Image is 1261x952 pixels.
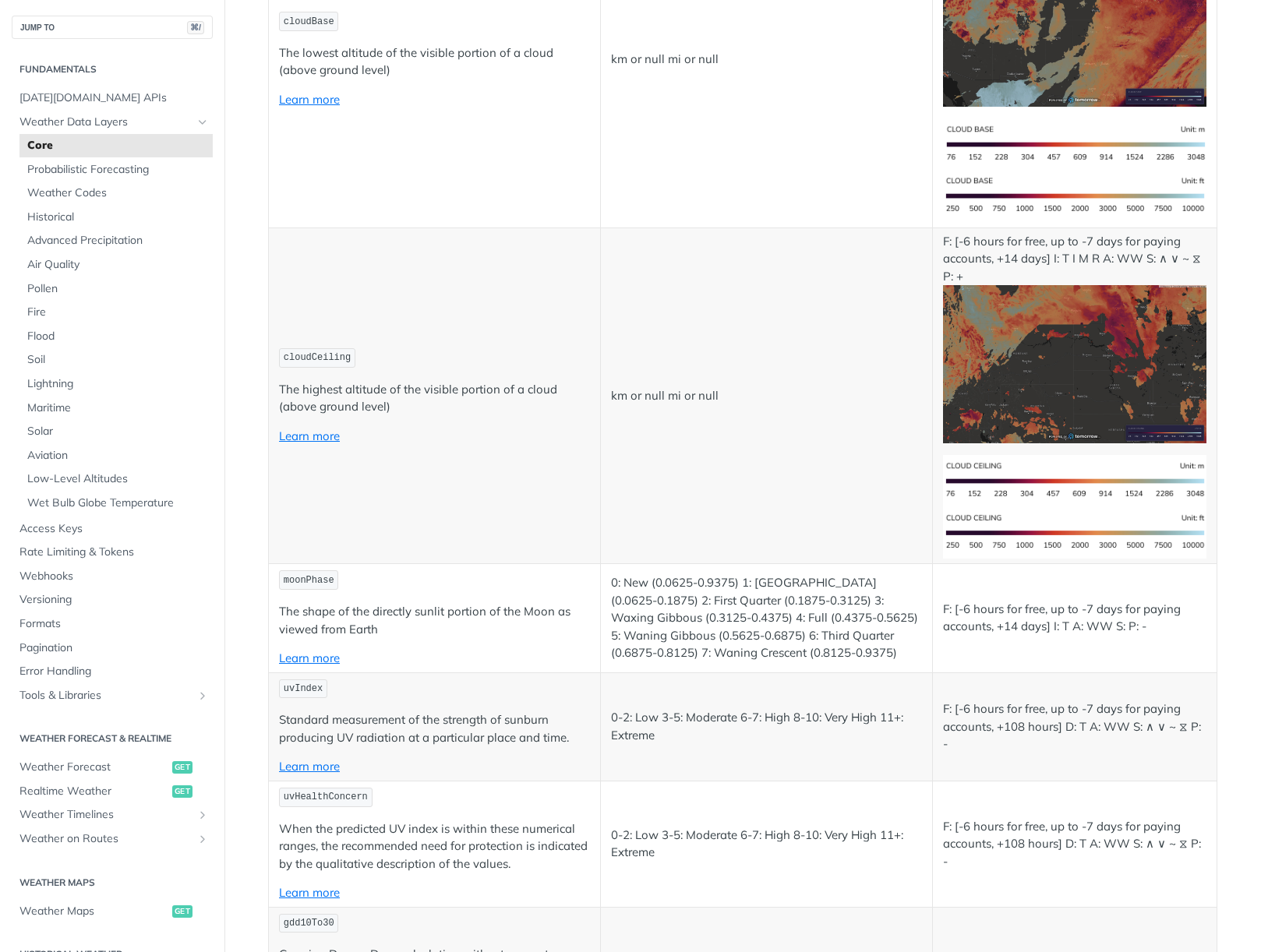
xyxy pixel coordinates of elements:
[19,688,193,703] span: Tools & Libraries
[27,471,209,487] span: Low-Level Altitudes
[19,253,213,277] a: Air Quality
[611,574,922,662] p: 0: New (0.0625-0.9375) 1: [GEOGRAPHIC_DATA] (0.0625-0.1875) 2: First Quarter (0.1875-0.3125) 3: W...
[12,565,213,588] a: Webhooks
[943,136,1206,150] span: Expand image
[12,660,213,683] a: Error Handling
[279,381,590,416] p: The highest altitude of the visible portion of a cloud (above ground level)
[19,760,168,775] span: Weather Forecast
[27,495,209,511] span: Wet Bulb Globe Temperature
[19,115,193,130] span: Weather Data Layers
[27,376,209,392] span: Lightning
[19,206,213,229] a: Historical
[611,51,922,69] p: km or null mi or null
[19,664,209,679] span: Error Handling
[12,16,213,39] button: JUMP TO⌘/
[12,876,213,890] h2: Weather Maps
[196,809,209,821] button: Show subpages for Weather Timelines
[19,492,213,515] a: Wet Bulb Globe Temperature
[19,616,209,632] span: Formats
[12,756,213,779] a: Weather Forecastget
[19,277,213,301] a: Pollen
[12,111,213,134] a: Weather Data LayersHide subpages for Weather Data Layers
[943,472,1206,487] span: Expand image
[943,818,1206,871] p: F: [-6 hours for free, up to -7 days for paying accounts, +108 hours] D: T A: WW S: ∧ ∨ ~ ⧖ P: -
[19,545,209,560] span: Rate Limiting & Tokens
[943,19,1206,34] span: Expand image
[279,92,340,107] a: Learn more
[943,700,1206,753] p: F: [-6 hours for free, up to -7 days for paying accounts, +108 hours] D: T A: WW S: ∧ ∨ ~ ⧖ P: -
[19,301,213,324] a: Fire
[12,900,213,923] a: Weather Mapsget
[27,329,209,344] span: Flood
[12,803,213,827] a: Weather TimelinesShow subpages for Weather Timelines
[27,305,209,320] span: Fire
[27,281,209,297] span: Pollen
[27,448,209,464] span: Aviation
[19,90,209,106] span: [DATE][DOMAIN_NAME] APIs
[943,233,1206,443] p: F: [-6 hours for free, up to -7 days for paying accounts, +14 days] I: T I M R A: WW S: ∧ ∨ ~ ⧖ P: +
[27,138,209,153] span: Core
[19,784,168,799] span: Realtime Weather
[279,428,340,443] a: Learn more
[284,792,368,802] span: uvHealthConcern
[19,831,193,847] span: Weather on Routes
[279,651,340,665] a: Learn more
[196,689,209,702] button: Show subpages for Tools & Libraries
[172,785,193,798] span: get
[19,182,213,205] a: Weather Codes
[12,86,213,110] a: [DATE][DOMAIN_NAME] APIs
[12,636,213,660] a: Pagination
[19,640,209,656] span: Pagination
[12,732,213,746] h2: Weather Forecast & realtime
[19,325,213,348] a: Flood
[284,575,334,586] span: moonPhase
[279,885,340,900] a: Learn more
[279,711,590,746] p: Standard measurement of the strength of sunburn producing UV radiation at a particular place and ...
[12,541,213,564] a: Rate Limiting & Tokens
[19,420,213,443] a: Solar
[12,780,213,803] a: Realtime Weatherget
[12,612,213,636] a: Formats
[284,16,334,27] span: cloudBase
[172,761,193,774] span: get
[27,210,209,225] span: Historical
[19,229,213,252] a: Advanced Precipitation
[27,424,209,439] span: Solar
[196,116,209,129] button: Hide subpages for Weather Data Layers
[19,348,213,372] a: Soil
[27,233,209,249] span: Advanced Precipitation
[19,569,209,584] span: Webhooks
[12,684,213,707] a: Tools & LibrariesShow subpages for Tools & Libraries
[943,188,1206,203] span: Expand image
[19,158,213,182] a: Probabilistic Forecasting
[279,820,590,873] p: When the predicted UV index is within these numerical ranges, the recommended need for protection...
[19,521,209,537] span: Access Keys
[611,709,922,744] p: 0-2: Low 3-5: Moderate 6-7: High 8-10: Very High 11+: Extreme
[19,807,193,823] span: Weather Timelines
[12,827,213,851] a: Weather on RoutesShow subpages for Weather on Routes
[943,355,1206,370] span: Expand image
[279,44,590,79] p: The lowest altitude of the visible portion of a cloud (above ground level)
[187,21,204,34] span: ⌘/
[12,588,213,612] a: Versioning
[196,833,209,845] button: Show subpages for Weather on Routes
[172,905,193,918] span: get
[19,592,209,608] span: Versioning
[19,372,213,396] a: Lightning
[19,397,213,420] a: Maritime
[611,827,922,862] p: 0-2: Low 3-5: Moderate 6-7: High 8-10: Very High 11+: Extreme
[279,603,590,638] p: The shape of the directly sunlit portion of the Moon as viewed from Earth
[27,162,209,178] span: Probabilistic Forecasting
[12,62,213,76] h2: Fundamentals
[19,904,168,919] span: Weather Maps
[19,134,213,157] a: Core
[611,387,922,405] p: km or null mi or null
[943,601,1206,636] p: F: [-6 hours for free, up to -7 days for paying accounts, +14 days] I: T A: WW S: P: -
[284,352,351,363] span: cloudCeiling
[19,467,213,491] a: Low-Level Altitudes
[27,185,209,201] span: Weather Codes
[279,759,340,774] a: Learn more
[27,257,209,273] span: Air Quality
[284,683,323,694] span: uvIndex
[19,444,213,467] a: Aviation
